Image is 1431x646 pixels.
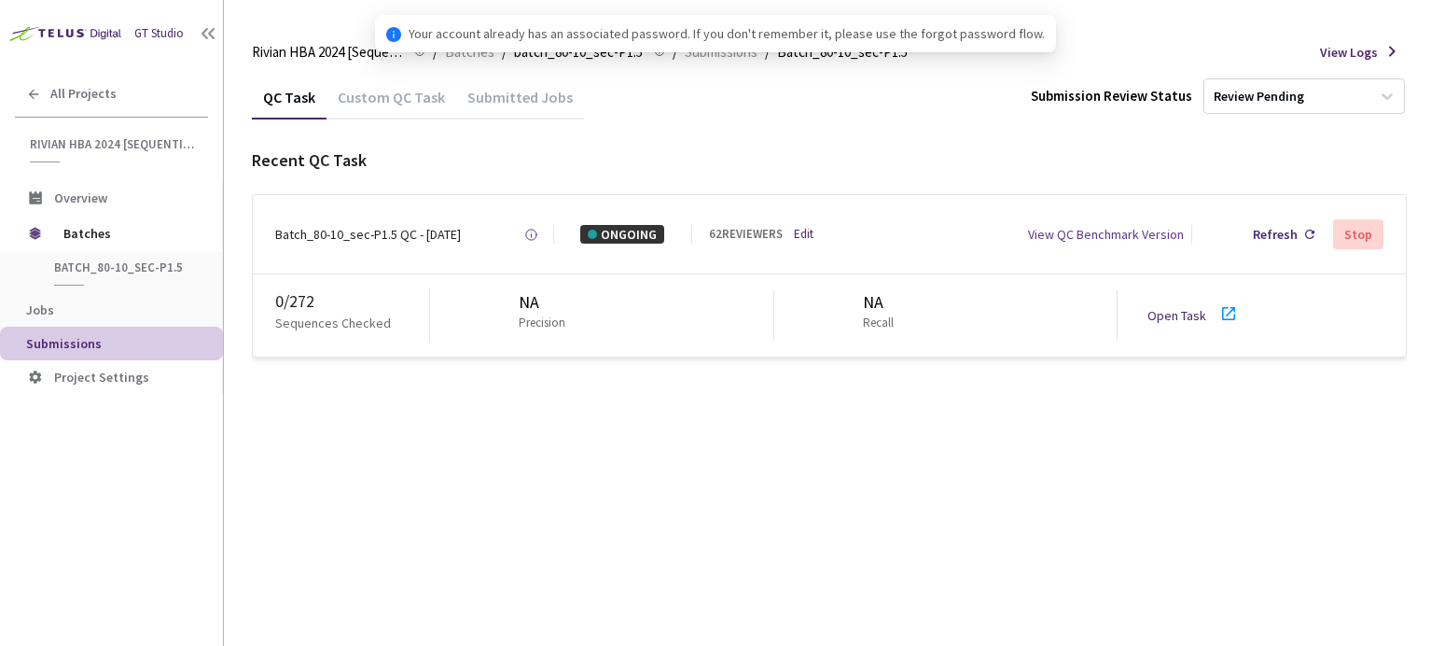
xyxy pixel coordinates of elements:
[54,260,192,275] span: batch_80-10_sec-P1.5
[26,335,102,352] span: Submissions
[1028,225,1184,244] div: View QC Benchmark Version
[863,315,894,332] p: Recall
[709,226,783,244] div: 62 REVIEWERS
[441,41,498,62] a: Batches
[1031,86,1192,105] div: Submission Review Status
[326,88,456,119] div: Custom QC Task
[1344,227,1372,242] div: Stop
[456,88,584,119] div: Submitted Jobs
[863,290,901,315] div: NA
[30,136,197,152] span: Rivian HBA 2024 [Sequential]
[63,215,191,252] span: Batches
[409,23,1045,44] span: Your account already has an associated password. If you don't remember it, please use the forgot ...
[275,289,429,314] div: 0 / 272
[54,190,107,206] span: Overview
[580,225,664,244] div: ONGOING
[252,41,403,63] span: Rivian HBA 2024 [Sequential]
[1214,88,1304,105] div: Review Pending
[1253,225,1298,244] div: Refresh
[54,369,149,386] span: Project Settings
[275,314,391,332] p: Sequences Checked
[252,148,1407,173] div: Recent QC Task
[1147,307,1206,324] a: Open Task
[519,290,573,315] div: NA
[26,302,54,318] span: Jobs
[252,88,326,119] div: QC Task
[386,27,401,42] span: info-circle
[275,225,461,244] div: Batch_80-10_sec-P1.5 QC - [DATE]
[134,25,184,43] div: GT Studio
[1320,43,1378,62] span: View Logs
[519,315,565,332] p: Precision
[50,86,117,102] span: All Projects
[794,226,813,244] a: Edit
[681,41,761,62] a: Submissions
